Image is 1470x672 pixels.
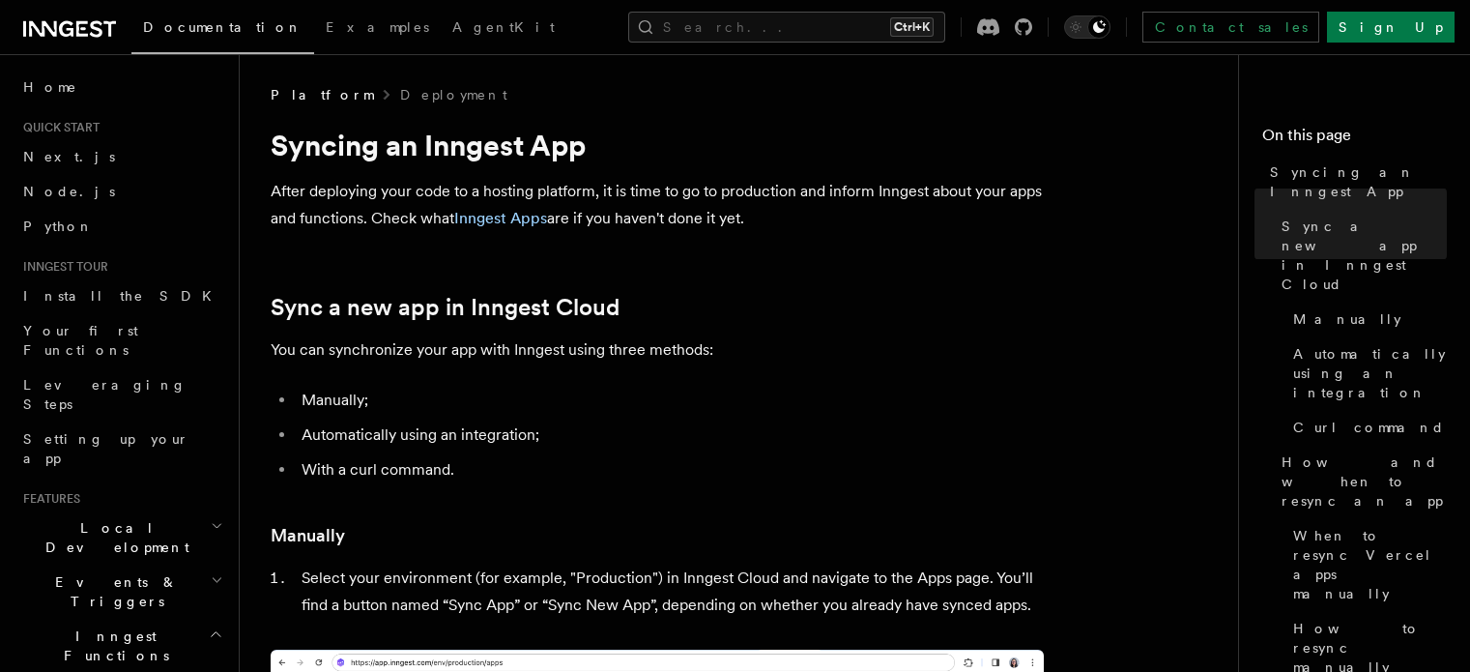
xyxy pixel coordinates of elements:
[1282,217,1447,294] span: Sync a new app in Inngest Cloud
[1293,309,1401,329] span: Manually
[15,259,108,275] span: Inngest tour
[23,77,77,97] span: Home
[1262,124,1447,155] h4: On this page
[23,219,94,234] span: Python
[15,627,209,665] span: Inngest Functions
[271,178,1044,232] p: After deploying your code to a hosting platform, it is time to go to production and inform Innges...
[15,120,100,135] span: Quick start
[400,85,507,104] a: Deployment
[890,17,934,37] kbd: Ctrl+K
[1285,410,1447,445] a: Curl command
[1285,518,1447,611] a: When to resync Vercel apps manually
[1274,445,1447,518] a: How and when to resync an app
[15,518,211,557] span: Local Development
[452,19,555,35] span: AgentKit
[271,294,620,321] a: Sync a new app in Inngest Cloud
[271,128,1044,162] h1: Syncing an Inngest App
[1293,344,1447,402] span: Automatically using an integration
[15,139,227,174] a: Next.js
[23,288,223,304] span: Install the SDK
[441,6,566,52] a: AgentKit
[271,85,373,104] span: Platform
[1262,155,1447,209] a: Syncing an Inngest App
[628,12,945,43] button: Search...Ctrl+K
[15,367,227,422] a: Leveraging Steps
[23,377,187,412] span: Leveraging Steps
[15,313,227,367] a: Your first Functions
[1064,15,1110,39] button: Toggle dark mode
[15,209,227,244] a: Python
[15,511,227,565] button: Local Development
[296,565,1044,619] li: Select your environment (for example, "Production") in Inngest Cloud and navigate to the Apps pag...
[454,209,547,227] a: Inngest Apps
[296,387,1044,414] li: Manually;
[296,422,1044,449] li: Automatically using an integration;
[296,456,1044,483] li: With a curl command.
[23,149,115,164] span: Next.js
[1142,12,1319,43] a: Contact sales
[1274,209,1447,302] a: Sync a new app in Inngest Cloud
[314,6,441,52] a: Examples
[23,184,115,199] span: Node.js
[15,70,227,104] a: Home
[1293,418,1445,437] span: Curl command
[1293,526,1447,603] span: When to resync Vercel apps manually
[271,336,1044,364] p: You can synchronize your app with Inngest using three methods:
[1270,162,1447,201] span: Syncing an Inngest App
[1285,336,1447,410] a: Automatically using an integration
[23,431,189,466] span: Setting up your app
[1285,302,1447,336] a: Manually
[143,19,303,35] span: Documentation
[1327,12,1455,43] a: Sign Up
[1282,453,1447,511] span: How and when to resync an app
[15,572,211,611] span: Events & Triggers
[15,174,227,209] a: Node.js
[326,19,429,35] span: Examples
[15,422,227,476] a: Setting up your app
[15,491,80,507] span: Features
[131,6,314,54] a: Documentation
[15,278,227,313] a: Install the SDK
[15,565,227,619] button: Events & Triggers
[23,323,138,358] span: Your first Functions
[271,522,345,549] a: Manually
